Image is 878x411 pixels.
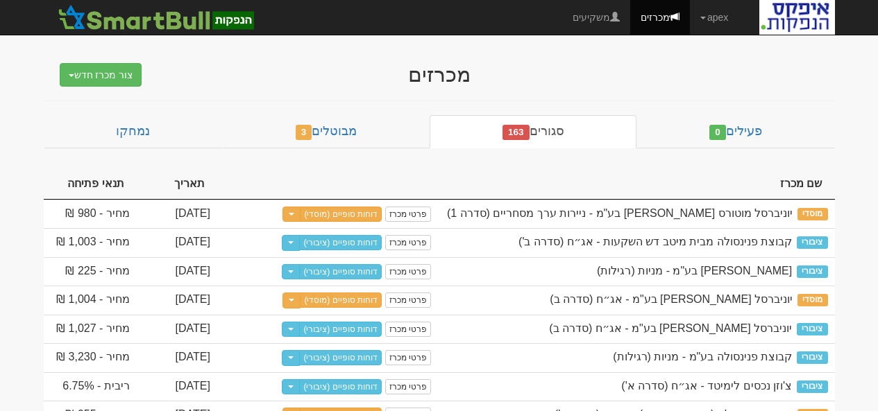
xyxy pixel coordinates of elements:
[385,207,431,222] a: פרטי מכרז
[518,236,792,247] span: קבוצת פנינסולה מבית מיטב דש השקעות - אג״ח (סדרה ב')
[447,207,793,219] span: יוניברסל מוטורס ישראל בע"מ - ניירות ערך מסחריים (סדרה 1)
[137,257,217,286] td: [DATE]
[54,3,258,31] img: סמארטבול - מערכת לניהול הנפקות
[137,200,217,229] td: [DATE]
[44,343,137,372] td: מחיר - 3,230 ₪
[44,257,137,286] td: מחיר - 225 ₪
[300,292,382,308] a: דוחות סופיים (מוסדי)
[797,265,827,278] span: ציבורי
[550,293,793,305] span: יוניברסל מוטורוס ישראל בע"מ - אג״ח (סדרה ב)
[299,264,382,279] a: דוחות סופיים (ציבורי)
[223,115,430,148] a: מבוטלים
[137,169,217,200] th: תאריך
[385,350,431,365] a: פרטי מכרז
[636,115,834,148] a: פעילים
[797,208,827,220] span: מוסדי
[299,235,382,250] a: דוחות סופיים (ציבורי)
[438,169,835,200] th: שם מכרז
[137,343,217,372] td: [DATE]
[137,315,217,344] td: [DATE]
[797,294,827,306] span: מוסדי
[385,235,431,250] a: פרטי מכרז
[169,63,710,86] div: מכרזים
[44,228,137,257] td: מחיר - 1,003 ₪
[44,315,137,344] td: מחיר - 1,027 ₪
[385,292,431,308] a: פרטי מכרז
[621,380,792,392] span: צ'וזן נכסים לימיטד - אג״ח (סדרה א')
[137,228,217,257] td: [DATE]
[299,379,382,394] a: דוחות סופיים (ציבורי)
[299,350,382,365] a: דוחות סופיים (ציבורי)
[797,351,827,364] span: ציבורי
[385,379,431,394] a: פרטי מכרז
[797,323,827,335] span: ציבורי
[44,169,137,200] th: תנאי פתיחה
[44,286,137,315] td: מחיר - 1,004 ₪
[597,265,792,277] span: לוינסקי עופר בע"מ - מניות (רגילות)
[797,381,827,393] span: ציבורי
[613,351,792,362] span: קבוצת פנינסולה בע"מ - מניות (רגילות)
[797,236,827,249] span: ציבורי
[44,115,223,148] a: נמחקו
[503,125,530,140] span: 163
[549,322,792,334] span: יוניברסל מוטורוס ישראל בע"מ - אג״ח (סדרה ב)
[299,322,382,337] a: דוחות סופיים (ציבורי)
[385,264,431,279] a: פרטי מכרז
[296,125,312,140] span: 3
[44,200,137,229] td: מחיר - 980 ₪
[385,322,431,337] a: פרטי מכרז
[430,115,636,148] a: סגורים
[44,372,137,401] td: ריבית - 6.75%
[137,286,217,315] td: [DATE]
[60,63,142,87] button: צור מכרז חדש
[300,207,382,222] a: דוחות סופיים (מוסדי)
[137,372,217,401] td: [DATE]
[709,125,726,140] span: 0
